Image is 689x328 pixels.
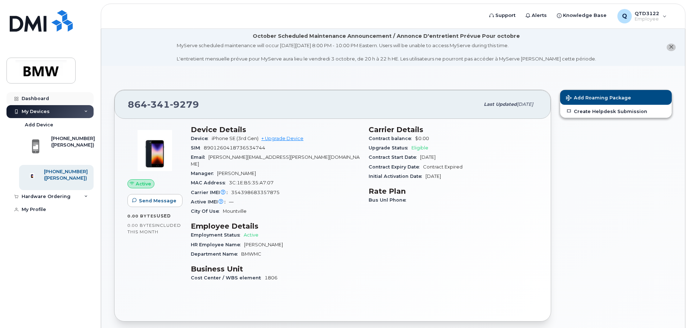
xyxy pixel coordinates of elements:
img: image20231002-3703462-1angbar.jpeg [133,129,176,172]
span: 864 [128,99,199,110]
span: 0.00 Bytes [127,214,157,219]
span: — [229,199,234,205]
button: Add Roaming Package [560,90,672,105]
h3: Carrier Details [369,125,538,134]
span: MAC Address [191,180,229,185]
span: Department Name [191,251,241,257]
span: Initial Activation Date [369,174,425,179]
span: Active IMEI [191,199,229,205]
span: 354398683357875 [231,190,280,195]
iframe: Messenger Launcher [658,297,684,323]
div: MyServe scheduled maintenance will occur [DATE][DATE] 8:00 PM - 10:00 PM Eastern. Users will be u... [177,42,596,62]
span: Employment Status [191,232,244,238]
span: 341 [147,99,170,110]
span: included this month [127,223,181,234]
h3: Rate Plan [369,187,538,196]
span: Manager [191,171,217,176]
span: Mountville [223,208,247,214]
span: [PERSON_NAME] [244,242,283,247]
span: Contract Start Date [369,154,420,160]
span: 8901260418736534744 [204,145,265,150]
span: SIM [191,145,204,150]
span: Contract Expired [423,164,463,170]
span: HR Employee Name [191,242,244,247]
span: BMWMC [241,251,261,257]
span: Contract Expiry Date [369,164,423,170]
span: 9279 [170,99,199,110]
span: [PERSON_NAME] [217,171,256,176]
h3: Business Unit [191,265,360,273]
span: 1806 [265,275,278,280]
span: Carrier IMEI [191,190,231,195]
span: 3C:1E:B5:35:A7:07 [229,180,274,185]
span: Email [191,154,208,160]
h3: Device Details [191,125,360,134]
span: Eligible [411,145,428,150]
span: [DATE] [425,174,441,179]
span: Bus Unl Phone [369,197,410,203]
h3: Employee Details [191,222,360,230]
span: [DATE] [420,154,436,160]
div: October Scheduled Maintenance Announcement / Annonce D'entretient Prévue Pour octobre [253,32,520,40]
button: close notification [667,44,676,51]
a: + Upgrade Device [261,136,303,141]
span: Upgrade Status [369,145,411,150]
span: Contract balance [369,136,415,141]
span: Last updated [484,102,517,107]
span: [DATE] [517,102,533,107]
span: Send Message [139,197,176,204]
span: Active [136,180,151,187]
span: Cost Center / WBS element [191,275,265,280]
span: Add Roaming Package [566,95,631,102]
span: $0.00 [415,136,429,141]
span: [PERSON_NAME][EMAIL_ADDRESS][PERSON_NAME][DOMAIN_NAME] [191,154,360,166]
button: Send Message [127,194,183,207]
a: Create Helpdesk Submission [560,105,672,118]
span: 0.00 Bytes [127,223,155,228]
span: Active [244,232,258,238]
span: used [157,213,171,219]
span: Device [191,136,212,141]
span: City Of Use [191,208,223,214]
span: iPhone SE (3rd Gen) [212,136,258,141]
